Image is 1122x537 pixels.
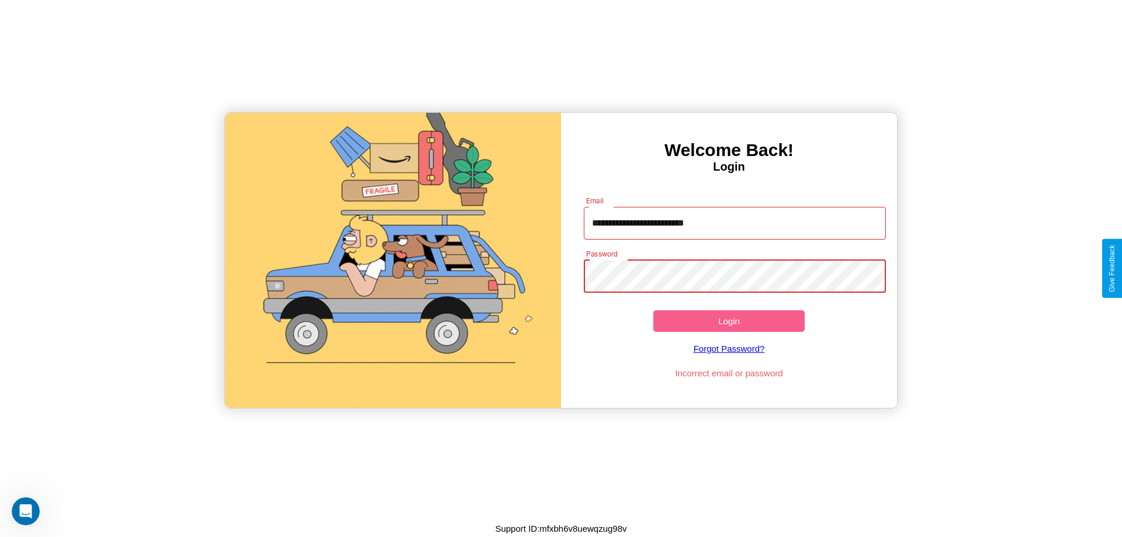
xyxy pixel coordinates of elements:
p: Support ID: mfxbh6v8uewqzug98v [495,521,626,536]
label: Email [586,196,604,206]
button: Login [653,310,805,332]
div: Give Feedback [1108,245,1116,292]
a: Forgot Password? [578,332,881,365]
p: Incorrect email or password [578,365,881,381]
h3: Welcome Back! [561,140,897,160]
iframe: Intercom live chat [12,497,40,525]
h4: Login [561,160,897,174]
img: gif [225,113,561,408]
label: Password [586,249,617,259]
